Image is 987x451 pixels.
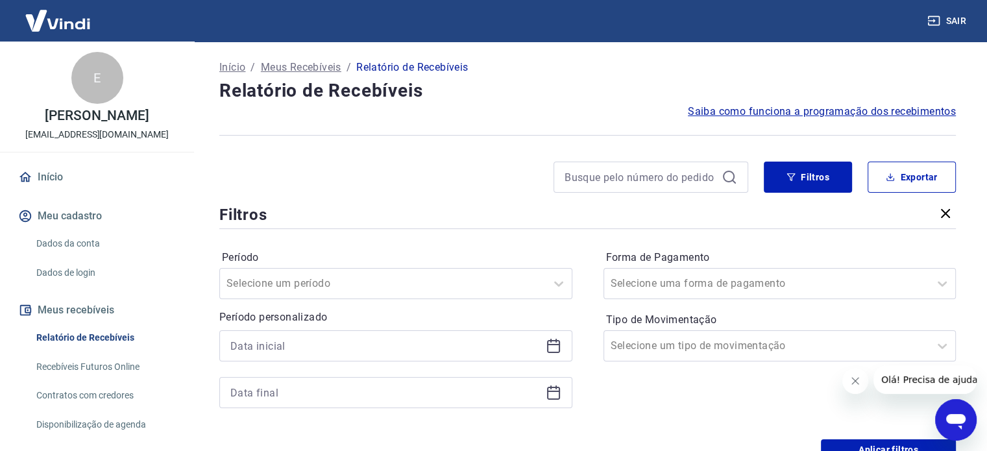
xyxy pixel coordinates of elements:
[8,9,109,19] span: Olá! Precisa de ajuda?
[925,9,971,33] button: Sair
[347,60,351,75] p: /
[31,230,178,257] a: Dados da conta
[842,368,868,394] iframe: Fechar mensagem
[31,324,178,351] a: Relatório de Recebíveis
[71,52,123,104] div: E
[16,163,178,191] a: Início
[222,250,570,265] label: Período
[935,399,977,441] iframe: Botão para abrir a janela de mensagens
[219,310,572,325] p: Período personalizado
[873,365,977,394] iframe: Mensagem da empresa
[16,1,100,40] img: Vindi
[230,383,541,402] input: Data final
[565,167,716,187] input: Busque pelo número do pedido
[25,128,169,141] p: [EMAIL_ADDRESS][DOMAIN_NAME]
[219,78,956,104] h4: Relatório de Recebíveis
[219,60,245,75] a: Início
[356,60,468,75] p: Relatório de Recebíveis
[606,312,954,328] label: Tipo de Movimentação
[31,354,178,380] a: Recebíveis Futuros Online
[45,109,149,123] p: [PERSON_NAME]
[261,60,341,75] a: Meus Recebíveis
[688,104,956,119] a: Saiba como funciona a programação dos recebimentos
[868,162,956,193] button: Exportar
[16,296,178,324] button: Meus recebíveis
[16,202,178,230] button: Meu cadastro
[606,250,954,265] label: Forma de Pagamento
[31,260,178,286] a: Dados de login
[764,162,852,193] button: Filtros
[230,336,541,356] input: Data inicial
[31,411,178,438] a: Disponibilização de agenda
[250,60,255,75] p: /
[219,204,267,225] h5: Filtros
[31,382,178,409] a: Contratos com credores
